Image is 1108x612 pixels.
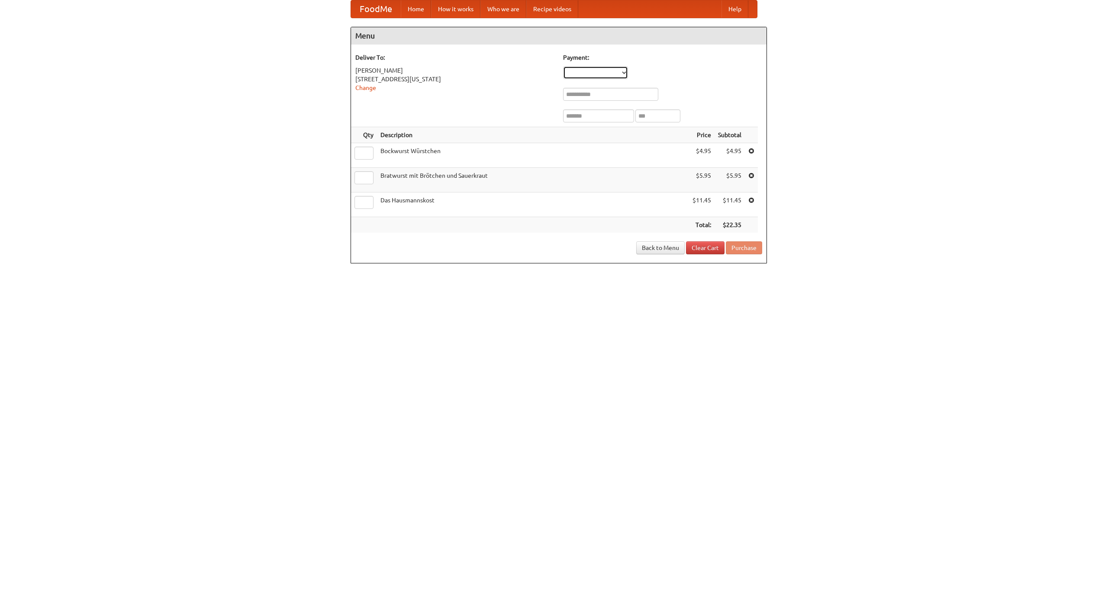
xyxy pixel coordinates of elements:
[401,0,431,18] a: Home
[377,168,689,192] td: Bratwurst mit Brötchen und Sauerkraut
[351,27,767,45] h4: Menu
[351,127,377,143] th: Qty
[715,168,745,192] td: $5.95
[715,143,745,168] td: $4.95
[686,241,725,254] a: Clear Cart
[689,217,715,233] th: Total:
[726,241,762,254] button: Purchase
[715,192,745,217] td: $11.45
[355,53,554,62] h5: Deliver To:
[526,0,578,18] a: Recipe videos
[355,66,554,75] div: [PERSON_NAME]
[636,241,685,254] a: Back to Menu
[721,0,748,18] a: Help
[480,0,526,18] a: Who we are
[377,143,689,168] td: Bockwurst Würstchen
[377,192,689,217] td: Das Hausmannskost
[689,192,715,217] td: $11.45
[715,127,745,143] th: Subtotal
[431,0,480,18] a: How it works
[355,84,376,91] a: Change
[689,127,715,143] th: Price
[351,0,401,18] a: FoodMe
[563,53,762,62] h5: Payment:
[689,168,715,192] td: $5.95
[377,127,689,143] th: Description
[689,143,715,168] td: $4.95
[355,75,554,83] div: [STREET_ADDRESS][US_STATE]
[715,217,745,233] th: $22.35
